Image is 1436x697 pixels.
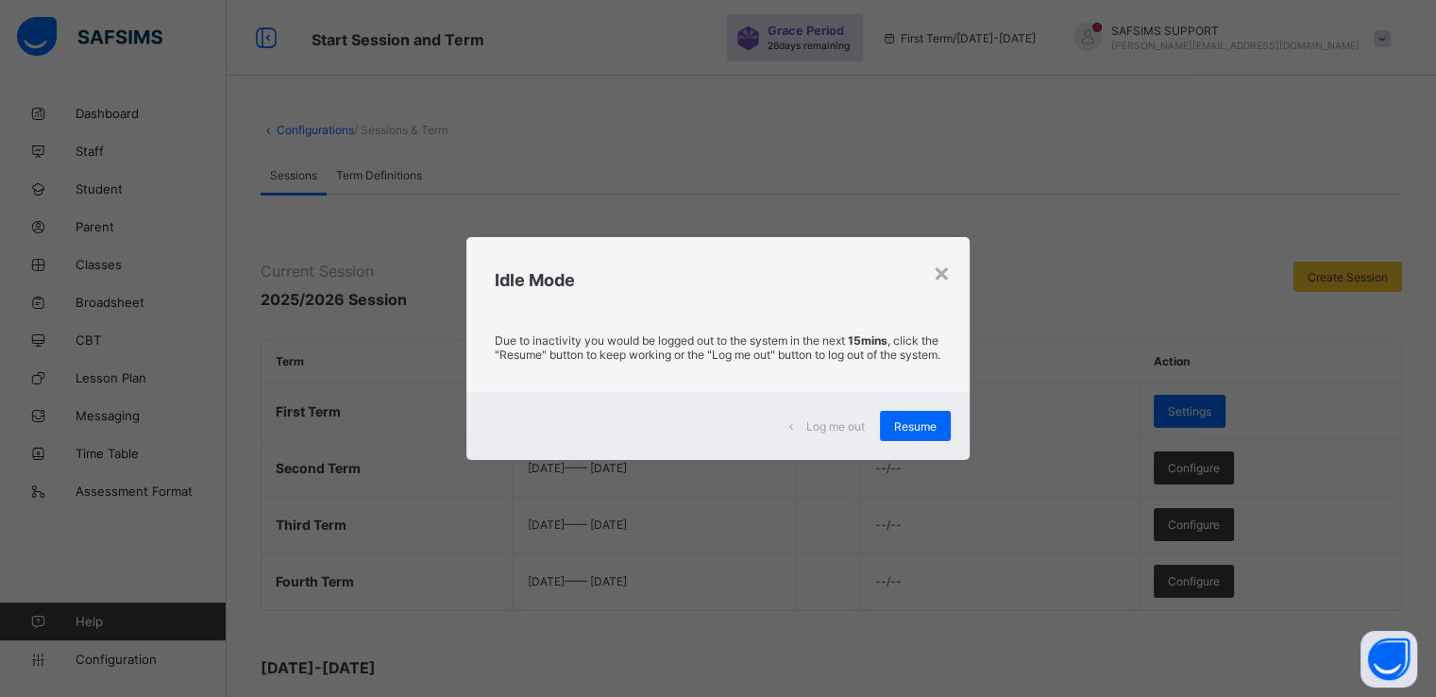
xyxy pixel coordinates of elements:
[933,256,951,288] div: ×
[495,270,940,290] h2: Idle Mode
[848,333,887,348] strong: 15mins
[806,419,865,433] span: Log me out
[1360,631,1417,688] button: Open asap
[894,419,937,433] span: Resume
[495,333,940,362] p: Due to inactivity you would be logged out to the system in the next , click the "Resume" button t...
